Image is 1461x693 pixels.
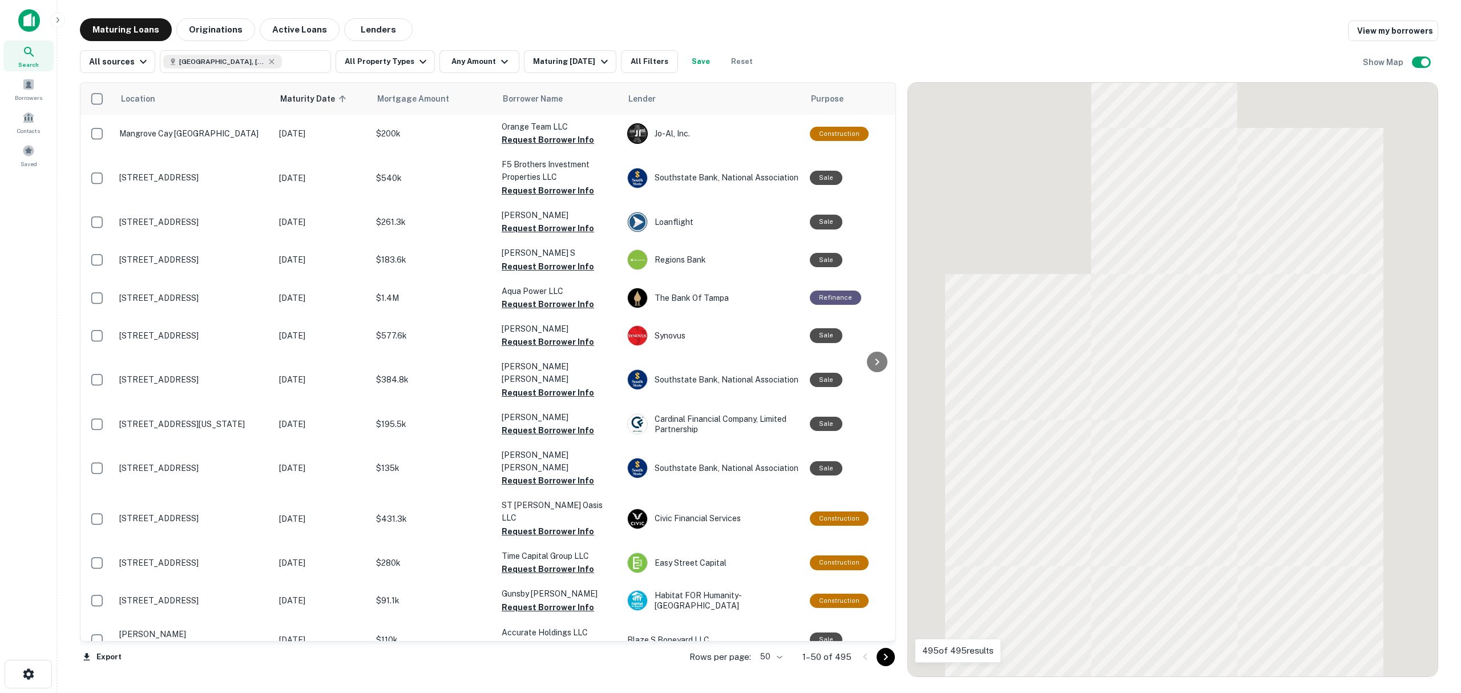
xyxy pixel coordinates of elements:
[628,458,647,478] img: picture
[279,418,365,430] p: [DATE]
[810,253,842,267] div: Sale
[810,511,869,526] div: This loan purpose was for construction
[376,127,490,140] p: $200k
[724,50,760,73] button: Reset
[279,216,365,228] p: [DATE]
[376,634,490,646] p: $110k
[502,626,616,639] p: Accurate Holdings LLC
[627,123,798,144] div: Jo-al, Inc.
[811,92,843,106] span: Purpose
[279,172,365,184] p: [DATE]
[3,140,54,171] div: Saved
[802,650,851,664] p: 1–50 of 495
[628,553,647,573] img: picture
[370,83,496,115] th: Mortgage Amount
[279,373,365,386] p: [DATE]
[119,331,268,341] p: [STREET_ADDRESS]
[502,386,594,400] button: Request Borrower Info
[627,212,798,232] div: Loanflight
[627,509,798,529] div: Civic Financial Services
[376,172,490,184] p: $540k
[18,9,40,32] img: capitalize-icon.png
[922,644,994,658] p: 495 of 495 results
[502,550,616,562] p: Time Capital Group LLC
[279,292,365,304] p: [DATE]
[1404,602,1461,656] iframe: Chat Widget
[810,328,842,343] div: Sale
[279,329,365,342] p: [DATE]
[621,50,678,73] button: All Filters
[683,50,719,73] button: Save your search to get updates of matches that match your search criteria.
[810,127,869,141] div: This loan purpose was for construction
[120,92,155,106] span: Location
[260,18,340,41] button: Active Loans
[119,128,268,139] p: Mangrove Cay [GEOGRAPHIC_DATA]
[502,323,616,335] p: [PERSON_NAME]
[3,107,54,138] a: Contacts
[502,158,616,183] p: F5 Brothers Investment Properties LLC
[627,458,798,478] div: Southstate Bank, National Association
[877,648,895,666] button: Go to next page
[1363,56,1405,69] h6: Show Map
[376,292,490,304] p: $1.4M
[502,601,594,614] button: Request Borrower Info
[376,594,490,607] p: $91.1k
[502,360,616,385] p: [PERSON_NAME] [PERSON_NAME]
[496,83,621,115] th: Borrower Name
[3,41,54,71] div: Search
[376,557,490,569] p: $280k
[533,55,611,69] div: Maturing [DATE]
[627,553,798,573] div: Easy Street Capital
[627,590,798,611] div: Habitat FOR Humanity-[GEOGRAPHIC_DATA]
[80,648,124,666] button: Export
[502,499,616,524] p: ST [PERSON_NAME] Oasis LLC
[804,83,925,115] th: Purpose
[376,513,490,525] p: $431.3k
[279,462,365,474] p: [DATE]
[628,288,647,308] img: picture
[810,215,842,229] div: Sale
[628,509,647,529] img: picture
[376,418,490,430] p: $195.5k
[628,370,647,389] img: picture
[15,93,42,102] span: Borrowers
[502,120,616,133] p: Orange Team LLC
[810,632,842,647] div: Sale
[502,221,594,235] button: Request Borrower Info
[273,83,370,115] th: Maturity Date
[628,591,647,610] img: picture
[1348,21,1438,41] a: View my borrowers
[756,648,784,665] div: 50
[119,463,268,473] p: [STREET_ADDRESS]
[80,50,155,73] button: All sources
[377,92,464,106] span: Mortgage Amount
[502,449,616,474] p: [PERSON_NAME] [PERSON_NAME]
[627,369,798,390] div: Southstate Bank, National Association
[502,260,594,273] button: Request Borrower Info
[810,171,842,185] div: Sale
[810,417,842,431] div: Sale
[17,126,40,135] span: Contacts
[179,57,265,67] span: [GEOGRAPHIC_DATA], [GEOGRAPHIC_DATA], [GEOGRAPHIC_DATA]
[3,74,54,104] a: Borrowers
[502,562,594,576] button: Request Borrower Info
[503,92,563,106] span: Borrower Name
[119,513,268,523] p: [STREET_ADDRESS]
[376,329,490,342] p: $577.6k
[376,253,490,266] p: $183.6k
[344,18,413,41] button: Lenders
[119,374,268,385] p: [STREET_ADDRESS]
[502,587,616,600] p: Gunsby [PERSON_NAME]
[279,634,365,646] p: [DATE]
[628,414,647,434] img: picture
[502,474,594,487] button: Request Borrower Info
[627,288,798,308] div: The Bank Of Tampa
[279,557,365,569] p: [DATE]
[280,92,350,106] span: Maturity Date
[18,60,39,69] span: Search
[119,558,268,568] p: [STREET_ADDRESS]
[621,83,804,115] th: Lender
[502,297,594,311] button: Request Borrower Info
